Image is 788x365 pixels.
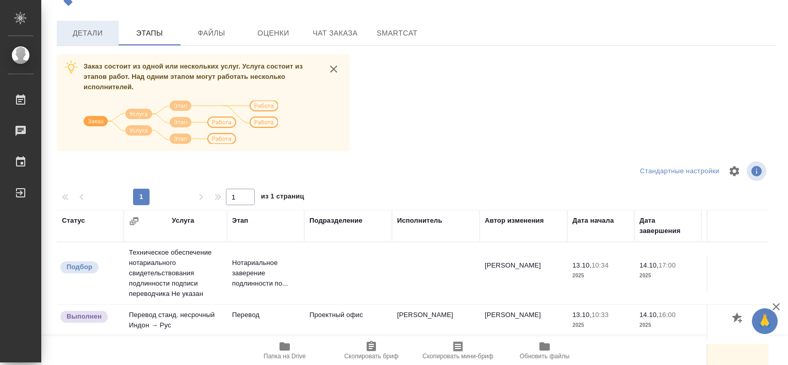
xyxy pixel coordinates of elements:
button: 🙏 [752,308,778,334]
span: Заказ состоит из одной или нескольких услуг. Услуга состоит из этапов работ. Над одним этапом мог... [84,62,303,91]
span: Оценки [249,27,298,40]
button: Сгруппировать [129,216,139,226]
span: Этапы [125,27,174,40]
td: Проектный офис [304,305,392,341]
div: Исполнитель [397,215,442,226]
p: Нотариальное заверение подлинности по... [232,258,299,289]
div: Статус [62,215,85,226]
p: 10:33 [592,311,609,319]
span: Папка на Drive [264,353,306,360]
p: 16:00 [659,311,676,319]
div: split button [637,163,722,179]
span: из 1 страниц [261,190,304,205]
button: Папка на Drive [241,336,328,365]
button: Обновить файлы [501,336,588,365]
td: [PERSON_NAME] [480,255,567,291]
span: Скопировать мини-бриф [422,353,493,360]
p: Перевод [232,310,299,320]
div: Этап [232,215,248,226]
span: Посмотреть информацию [747,161,768,181]
td: Техническое обеспечение нотариального свидетельствования подлинности подписи переводчика Не указан [124,242,227,304]
div: Подразделение [309,215,363,226]
td: [PERSON_NAME] [480,305,567,341]
span: Детали [63,27,112,40]
td: [PERSON_NAME] [392,305,480,341]
span: Настроить таблицу [722,159,747,184]
p: Подбор [67,262,92,272]
td: Перевод станд. несрочный Индон → Рус [124,305,227,341]
p: 2025 [639,320,696,330]
p: 13.10, [572,311,592,319]
button: Добавить оценку [729,310,747,327]
p: 2025 [639,271,696,281]
span: Обновить файлы [520,353,570,360]
span: SmartCat [372,27,422,40]
p: 13.10, [572,261,592,269]
button: Скопировать мини-бриф [415,336,501,365]
span: Чат заказа [310,27,360,40]
p: 14.10, [639,311,659,319]
p: 14.10, [639,261,659,269]
div: Дата начала [572,215,614,226]
span: Скопировать бриф [344,353,398,360]
p: Выполнен [67,311,102,322]
p: 2025 [572,320,629,330]
div: Услуга [172,215,194,226]
button: Скопировать бриф [328,336,415,365]
p: 2025 [572,271,629,281]
span: 🙏 [756,310,774,332]
button: close [326,61,341,77]
p: 10:34 [592,261,609,269]
div: Автор изменения [485,215,544,226]
div: Дата завершения [639,215,696,236]
p: 17:00 [659,261,676,269]
span: Файлы [187,27,236,40]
